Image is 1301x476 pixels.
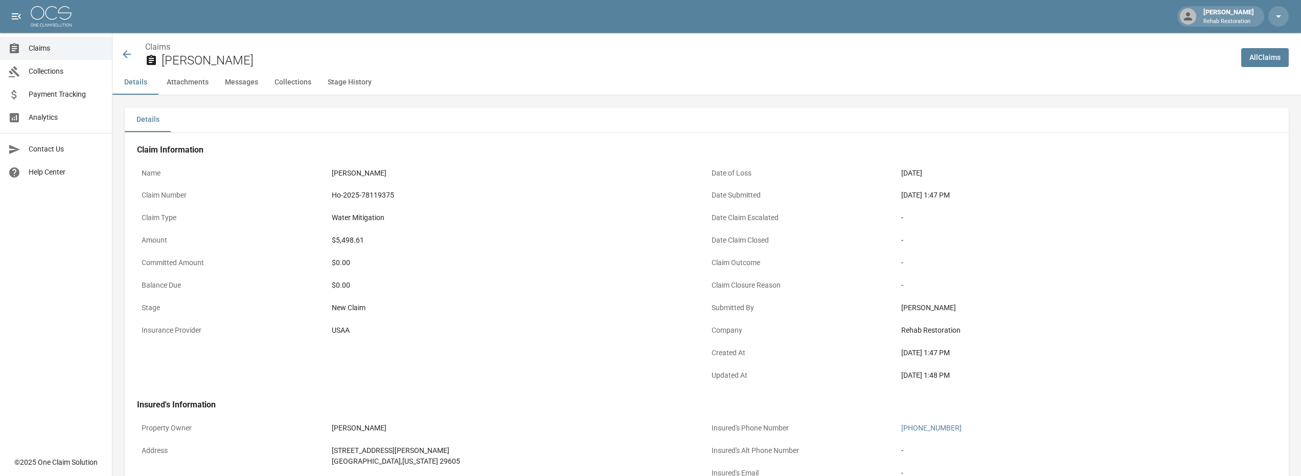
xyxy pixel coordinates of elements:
[901,212,1272,223] div: -
[1241,48,1289,67] a: AllClaims
[29,167,104,178] span: Help Center
[158,70,217,95] button: Attachments
[707,441,897,461] p: Insured's Alt Phone Number
[707,163,897,183] p: Date of Loss
[332,423,386,434] div: [PERSON_NAME]
[319,70,380,95] button: Stage History
[137,275,327,295] p: Balance Due
[901,257,1272,268] div: -
[707,208,897,228] p: Date Claim Escalated
[707,298,897,318] p: Submitted By
[1199,7,1258,26] div: [PERSON_NAME]
[137,418,327,438] p: Property Owner
[137,185,327,205] p: Claim Number
[332,257,702,268] div: $0.00
[29,66,104,77] span: Collections
[332,445,460,456] div: [STREET_ADDRESS][PERSON_NAME]
[29,43,104,54] span: Claims
[137,163,327,183] p: Name
[125,107,171,132] button: Details
[332,235,364,246] div: $5,498.61
[125,107,1289,132] div: details tabs
[332,212,384,223] div: Water Mitigation
[707,253,897,273] p: Claim Outcome
[31,6,72,27] img: ocs-logo-white-transparent.png
[137,298,327,318] p: Stage
[901,302,1272,313] div: [PERSON_NAME]
[901,325,1272,336] div: Rehab Restoration
[901,424,962,432] a: [PHONE_NUMBER]
[137,400,1276,410] h4: Insured's Information
[707,230,897,250] p: Date Claim Closed
[707,320,897,340] p: Company
[137,208,327,228] p: Claim Type
[901,190,1272,201] div: [DATE] 1:47 PM
[707,275,897,295] p: Claim Closure Reason
[112,70,1301,95] div: anchor tabs
[29,112,104,123] span: Analytics
[1203,17,1254,26] p: Rehab Restoration
[332,302,702,313] div: New Claim
[14,457,98,467] div: © 2025 One Claim Solution
[707,343,897,363] p: Created At
[112,70,158,95] button: Details
[901,445,903,456] div: -
[137,320,327,340] p: Insurance Provider
[137,441,327,461] p: Address
[145,41,1233,53] nav: breadcrumb
[29,89,104,100] span: Payment Tracking
[162,53,1233,68] h2: [PERSON_NAME]
[137,230,327,250] p: Amount
[901,280,1272,291] div: -
[707,185,897,205] p: Date Submitted
[6,6,27,27] button: open drawer
[332,168,386,179] div: [PERSON_NAME]
[901,348,1272,358] div: [DATE] 1:47 PM
[266,70,319,95] button: Collections
[332,325,350,336] div: USAA
[29,144,104,155] span: Contact Us
[332,456,460,467] div: [GEOGRAPHIC_DATA] , [US_STATE] 29605
[707,365,897,385] p: Updated At
[145,42,170,52] a: Claims
[901,168,922,179] div: [DATE]
[332,280,702,291] div: $0.00
[707,418,897,438] p: Insured's Phone Number
[901,370,1272,381] div: [DATE] 1:48 PM
[137,145,1276,155] h4: Claim Information
[901,235,1272,246] div: -
[332,190,394,201] div: Ho-2025-78119375
[217,70,266,95] button: Messages
[137,253,327,273] p: Committed Amount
